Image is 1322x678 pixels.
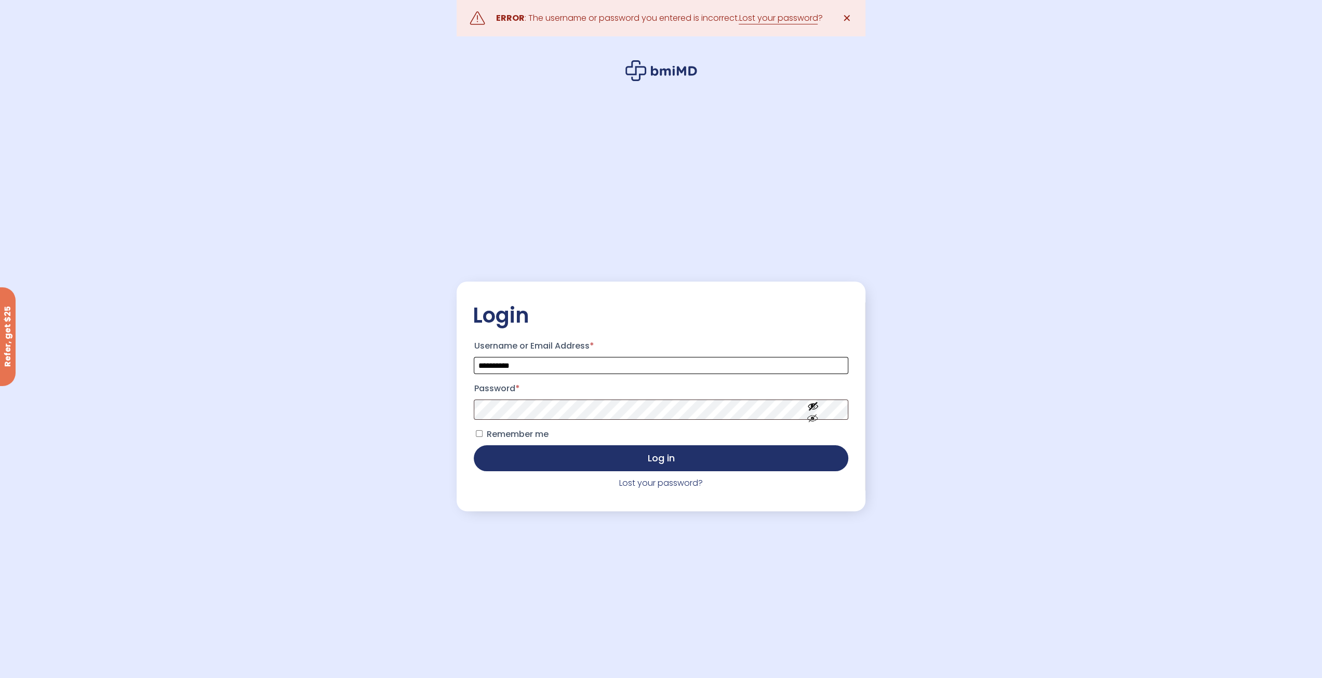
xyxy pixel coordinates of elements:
label: Username or Email Address [474,338,848,354]
span: Remember me [486,428,548,440]
div: : The username or password you entered is incorrect. ? [496,11,822,25]
button: Log in [474,445,848,471]
h2: Login [472,302,849,328]
a: Lost your password? [619,477,703,489]
strong: ERROR [496,12,524,24]
button: Show password [784,392,842,428]
a: Lost your password [739,12,818,24]
a: ✕ [837,8,858,29]
input: Remember me [476,430,483,437]
label: Password [474,380,848,397]
span: ✕ [843,11,851,25]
